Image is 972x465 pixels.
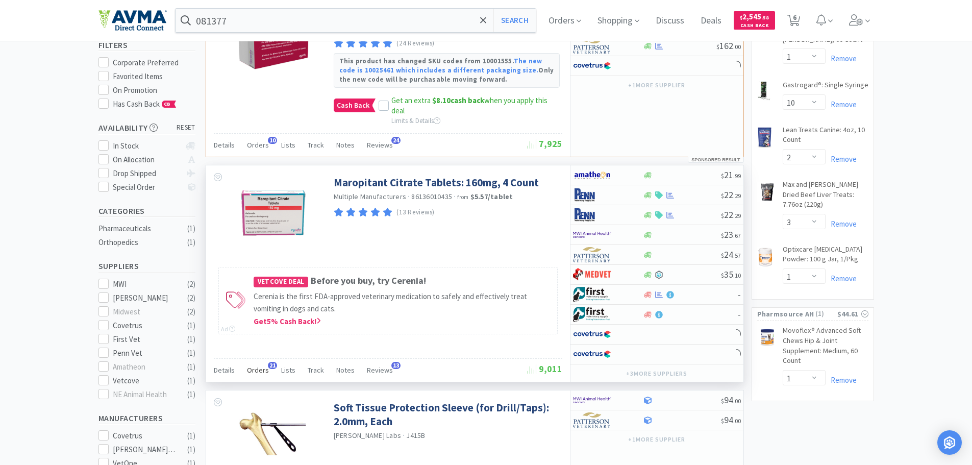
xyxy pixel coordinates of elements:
h5: Filters [98,39,195,51]
span: $ [721,397,724,405]
span: 13 [391,362,401,369]
img: f5e969b455434c6296c6d81ef179fa71_3.png [573,38,611,54]
img: e1133ece90fa4a959c5ae41b0808c578_9.png [573,187,611,203]
a: Remove [826,375,857,385]
button: Search [493,9,536,32]
a: Max and [PERSON_NAME] Dried Beef Liver Treats: 7.76oz (220g) [783,180,868,214]
div: ( 1 ) [187,361,195,373]
div: Favorited Items [113,70,195,83]
h5: Suppliers [98,260,195,272]
div: Ad [221,324,235,334]
div: Vetcove [113,375,176,387]
div: Special Order [113,181,181,193]
div: ( 1 ) [187,223,195,235]
span: $ [721,192,724,200]
img: 6abaca9242164a2c8219a260d3bacf28_586662.png [239,176,306,242]
img: 67d67680309e4a0bb49a5ff0391dcc42_6.png [573,307,611,322]
a: [PERSON_NAME] Labs [334,431,402,440]
span: J415B [406,431,425,440]
div: Drop Shipped [113,167,181,180]
input: Search by item, sku, manufacturer, ingredient, size... [176,9,536,32]
img: f6b2451649754179b5b4e0c70c3f7cb0_2.png [573,227,611,242]
span: reset [177,123,195,133]
span: 7,925 [528,138,562,150]
span: Lists [281,365,295,375]
span: ( 1 ) [814,309,837,319]
span: Lists [281,140,295,150]
div: ( 1 ) [187,320,195,332]
span: Notes [336,140,355,150]
span: Cash Back [334,99,372,112]
img: 20a1b49214a444f39cd0f52c532d9793_38161.png [757,81,771,102]
span: Details [214,140,235,150]
div: Amatheon [113,361,176,373]
p: Cerenia is the first FDA-approved veterinary medication to safely and effectively treat vomiting ... [254,290,552,315]
span: Limits & Details [391,116,440,125]
a: Deals [696,16,726,26]
a: Optixcare [MEDICAL_DATA] Powder: 100 g Jar, 1/Pkg [783,244,868,268]
img: 77fca1acd8b6420a9015268ca798ef17_1.png [573,58,611,74]
span: . 57 [733,252,741,259]
span: $8.10 [432,95,451,105]
a: Remove [826,154,857,164]
div: ( 2 ) [187,278,195,290]
div: Sponsored Result [688,157,743,163]
p: (24 Reviews) [396,38,435,49]
span: 94 [721,394,741,406]
span: 35 [721,268,741,280]
h5: Categories [98,205,195,217]
strong: cash back [432,95,484,105]
span: 22 [721,209,741,221]
div: Penn Vet [113,347,176,359]
a: Maropitant Citrate Tablets: 160mg, 4 Count [334,176,539,189]
img: f4144f46254d4b54b7c4c2509792fe9c_712187.png [757,247,774,267]
span: Details [214,365,235,375]
div: ( 1 ) [187,444,195,456]
p: (13 Reviews) [396,207,435,218]
img: bdd3c0f4347043b9a893056ed883a29a_120.png [573,267,611,282]
span: · [408,192,410,201]
span: . 00 [733,43,741,51]
span: Track [308,365,324,375]
img: e4e33dab9f054f5782a47901c742baa9_102.png [98,10,167,31]
div: ( 1 ) [187,430,195,442]
div: Covetrus [113,320,176,332]
img: ed537a1d4e5e49509db04026153d78b2_29663.png [757,127,772,148]
span: Notes [336,365,355,375]
button: +1more supplier [623,78,690,92]
span: Reviews [367,365,393,375]
span: $ [716,43,719,51]
span: . 00 [733,397,741,405]
button: +1more supplier [623,432,690,447]
div: Orthopedics [98,236,181,249]
span: $ [721,172,724,180]
a: $2,545.58Cash Back [734,7,775,34]
div: [PERSON_NAME] [113,292,176,304]
span: 22 [721,189,741,201]
span: . 00 [733,417,741,425]
div: First Vet [113,333,176,346]
span: - [738,308,741,320]
span: . 58 [761,14,769,21]
span: . 29 [733,192,741,200]
div: NE Animal Health [113,388,176,401]
div: Open Intercom Messenger [937,430,962,455]
div: MWI [113,278,176,290]
div: On Allocation [113,154,181,166]
a: Multiple Manufacturers [334,192,407,201]
span: $ [721,212,724,219]
span: 162 [716,40,741,52]
span: . 67 [733,232,741,239]
div: ( 2 ) [187,306,195,318]
span: $ [721,417,724,425]
span: Get 5 % Cash Back! [254,316,321,326]
div: Corporate Preferred [113,57,195,69]
span: Reviews [367,140,393,150]
span: Orders [247,365,269,375]
span: · [454,192,456,201]
span: $ [721,232,724,239]
span: . 10 [733,272,741,279]
span: $ [721,252,724,259]
span: Orders [247,140,269,150]
div: ( 2 ) [187,292,195,304]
